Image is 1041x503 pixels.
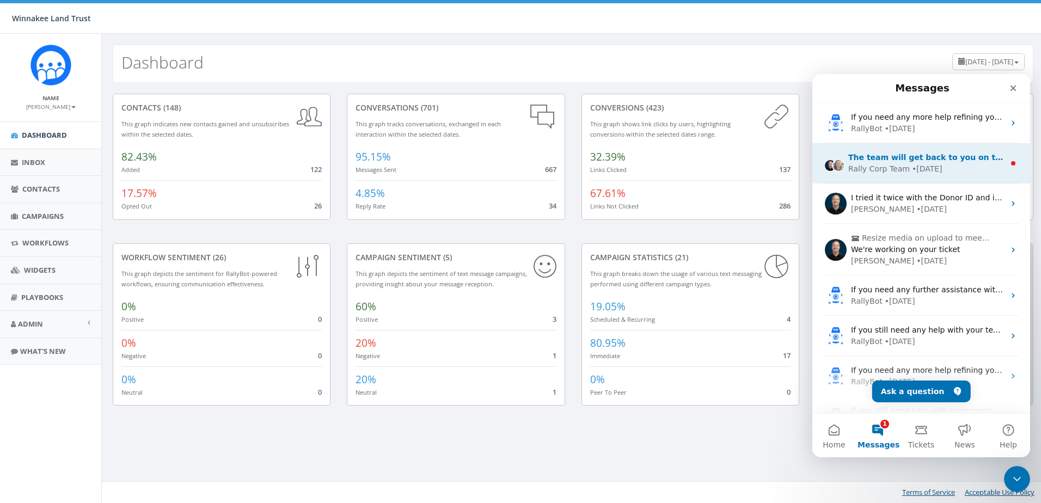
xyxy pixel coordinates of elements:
[590,165,627,174] small: Links Clicked
[22,130,67,140] span: Dashboard
[96,367,123,375] span: Tickets
[779,164,791,174] span: 137
[187,367,205,375] span: Help
[72,302,103,314] div: • [DATE]
[121,252,322,263] div: Workflow Sentiment
[161,102,181,113] span: (148)
[590,202,639,210] small: Links Not Clicked
[318,351,322,360] span: 0
[590,299,626,314] span: 19.05%
[121,202,152,210] small: Opted Out
[1004,466,1030,492] iframe: Intercom live chat
[549,201,556,211] span: 34
[590,388,627,396] small: Peer To Peer
[419,102,438,113] span: (701)
[121,186,157,200] span: 17.57%
[121,388,143,396] small: Neutral
[22,184,60,194] span: Contacts
[12,13,91,23] span: Winnakee Land Trust
[13,291,34,313] img: Profile image for RallyBot
[104,181,134,193] div: • [DATE]
[965,487,1034,497] a: Acceptable Use Policy
[553,351,556,360] span: 1
[590,102,791,113] div: conversions
[11,85,25,98] img: James avatar
[356,315,378,323] small: Positive
[121,102,322,113] div: contacts
[356,336,376,350] span: 20%
[590,315,655,323] small: Scheduled & Recurring
[39,181,102,193] div: [PERSON_NAME]
[553,387,556,397] span: 1
[590,186,626,200] span: 67.61%
[30,45,71,85] img: Rally_Corp_Icon.png
[356,120,501,138] small: This graph tracks conversations, exchanged in each interaction within the selected dates.
[812,74,1030,457] iframe: Intercom live chat
[356,165,396,174] small: Messages Sent
[42,94,59,102] small: Name
[356,150,391,164] span: 95.15%
[39,119,585,128] span: I tried it twice with the Donor ID and it didn't add them. It's worked in the past but not these ...
[121,336,136,350] span: 0%
[356,186,385,200] span: 4.85%
[131,340,174,383] button: News
[121,53,204,71] h2: Dashboard
[673,252,688,262] span: (21)
[44,340,87,383] button: Messages
[39,49,70,60] div: RallyBot
[356,372,376,387] span: 20%
[26,101,76,111] a: [PERSON_NAME]
[121,269,277,288] small: This graph depicts the sentiment for RallyBot-powered workflows, ensuring communication effective...
[39,292,771,300] span: If you need any more help refining your thank you message or have other questions, I’m here to as...
[174,340,218,383] button: Help
[39,211,863,220] span: If you need any further assistance with your event follow-up message or link usage, I'm happy to ...
[13,119,34,140] img: Profile image for James
[45,367,87,375] span: Messages
[965,57,1013,66] span: [DATE] - [DATE]
[783,351,791,360] span: 17
[39,332,774,341] span: If you still need help with compressing your video to meet the size requirements, I'm here to ass...
[36,79,396,88] span: The team will get back to you on this. Rally Corp Team typically replies in under 1h.
[356,269,527,288] small: This graph depicts the sentiment of text message campaigns, providing insight about your message ...
[13,211,34,232] img: Profile image for RallyBot
[590,372,605,387] span: 0%
[72,49,103,60] div: • [DATE]
[644,102,664,113] span: (423)
[902,487,955,497] a: Terms of Service
[553,314,556,324] span: 3
[590,120,731,138] small: This graph shows link clicks by users, highlighting conversions within the selected dates range.
[356,388,377,396] small: Neutral
[60,306,158,328] button: Ask a question
[121,299,136,314] span: 0%
[100,89,130,101] div: • [DATE]
[356,202,385,210] small: Reply Rate
[314,201,322,211] span: 26
[39,251,746,260] span: If you still need any help with your text campaign or timing, I'm happy to assist! Would you like...
[13,251,34,273] img: Profile image for RallyBot
[121,120,289,138] small: This graph indicates new contacts gained and unsubscribes within the selected dates.
[356,102,556,113] div: conversations
[22,211,64,221] span: Campaigns
[87,340,131,383] button: Tickets
[121,372,136,387] span: 0%
[21,292,63,302] span: Playbooks
[72,222,103,233] div: • [DATE]
[39,302,70,314] div: RallyBot
[787,314,791,324] span: 4
[590,269,762,288] small: This graph breaks down the usage of various text messaging performed using different campaign types.
[121,165,140,174] small: Added
[787,387,791,397] span: 0
[310,164,322,174] span: 122
[13,165,34,187] img: Profile image for James
[318,387,322,397] span: 0
[211,252,226,262] span: (26)
[20,85,33,98] img: Elise avatar
[10,367,33,375] span: Home
[318,314,322,324] span: 0
[779,201,791,211] span: 286
[356,352,380,360] small: Negative
[545,164,556,174] span: 667
[356,252,556,263] div: Campaign Sentiment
